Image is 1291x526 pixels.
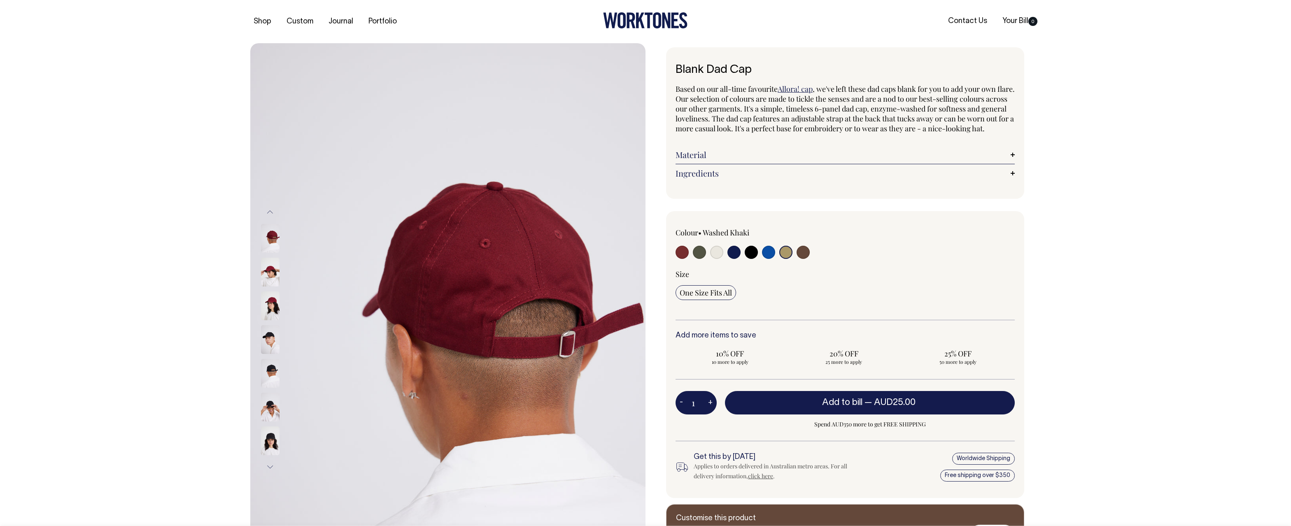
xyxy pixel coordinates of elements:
[264,203,276,221] button: Previous
[725,419,1015,429] span: Spend AUD350 more to get FREE SHIPPING
[680,349,781,358] span: 10% OFF
[261,325,280,354] img: black
[698,228,701,237] span: •
[999,14,1041,28] a: Your Bill0
[945,14,990,28] a: Contact Us
[704,395,717,411] button: +
[250,15,275,28] a: Shop
[694,461,861,481] div: Applies to orders delivered in Australian metro areas. For all delivery information, .
[261,291,280,320] img: burgundy
[676,228,811,237] div: Colour
[676,150,1015,160] a: Material
[822,398,862,407] span: Add to bill
[261,258,280,286] img: burgundy
[790,346,899,368] input: 20% OFF 25 more to apply
[676,269,1015,279] div: Size
[907,349,1008,358] span: 25% OFF
[794,349,895,358] span: 20% OFF
[676,332,1015,340] h6: Add more items to save
[676,285,736,300] input: One Size Fits All
[778,84,813,94] a: Allora! cap
[703,228,749,237] label: Washed Khaki
[283,15,317,28] a: Custom
[865,398,918,407] span: —
[907,358,1008,365] span: 50 more to apply
[325,15,357,28] a: Journal
[903,346,1012,368] input: 25% OFF 50 more to apply
[680,288,732,298] span: One Size Fits All
[748,472,773,480] a: click here
[261,359,280,388] img: black
[725,391,1015,414] button: Add to bill —AUD25.00
[676,514,808,523] h6: Customise this product
[676,168,1015,178] a: Ingredients
[676,64,1015,77] h1: Blank Dad Cap
[676,84,1015,133] span: , we've left these dad caps blank for you to add your own flare. Our selection of colours are mad...
[1028,17,1037,26] span: 0
[694,453,861,461] h6: Get this by [DATE]
[264,458,276,476] button: Next
[676,395,687,411] button: -
[365,15,400,28] a: Portfolio
[261,224,280,253] img: burgundy
[794,358,895,365] span: 25 more to apply
[261,426,280,455] img: black
[676,84,778,94] span: Based on our all-time favourite
[680,358,781,365] span: 10 more to apply
[261,393,280,421] img: black
[676,346,785,368] input: 10% OFF 10 more to apply
[874,398,916,407] span: AUD25.00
